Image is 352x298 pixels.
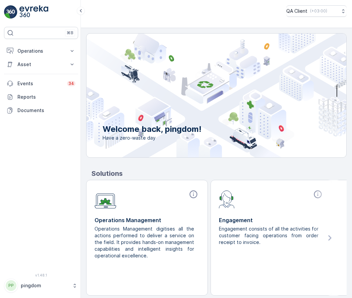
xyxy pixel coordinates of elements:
button: PPpingdom [4,279,78,293]
p: Engagement consists of all the activities for customer facing operations from order receipt to in... [219,226,318,246]
p: QA Client [286,8,307,14]
span: v 1.48.1 [4,273,78,277]
img: module-icon [219,190,235,208]
p: ⌘B [67,30,73,36]
button: Operations [4,44,78,58]
p: Operations Management [95,216,199,224]
span: Have a zero-waste day [103,135,201,141]
p: Asset [17,61,65,68]
p: ( +03:00 ) [310,8,327,14]
p: Events [17,80,63,87]
p: Welcome back, pingdom! [103,124,201,135]
a: Reports [4,90,78,104]
p: Operations [17,48,65,54]
p: Operations Management digitises all the actions performed to deliver a service on the field. It p... [95,226,194,259]
button: QA Client(+03:00) [286,5,347,17]
img: logo [4,5,17,19]
p: Solutions [92,168,347,179]
img: logo_light-DOdMpM7g.png [19,5,48,19]
img: city illustration [56,34,346,157]
p: Documents [17,107,75,114]
a: Events34 [4,77,78,90]
a: Documents [4,104,78,117]
p: Reports [17,94,75,100]
button: Asset [4,58,78,71]
p: 34 [68,81,74,86]
p: pingdom [21,282,69,289]
p: Engagement [219,216,324,224]
img: module-icon [95,190,116,209]
div: PP [6,280,16,291]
